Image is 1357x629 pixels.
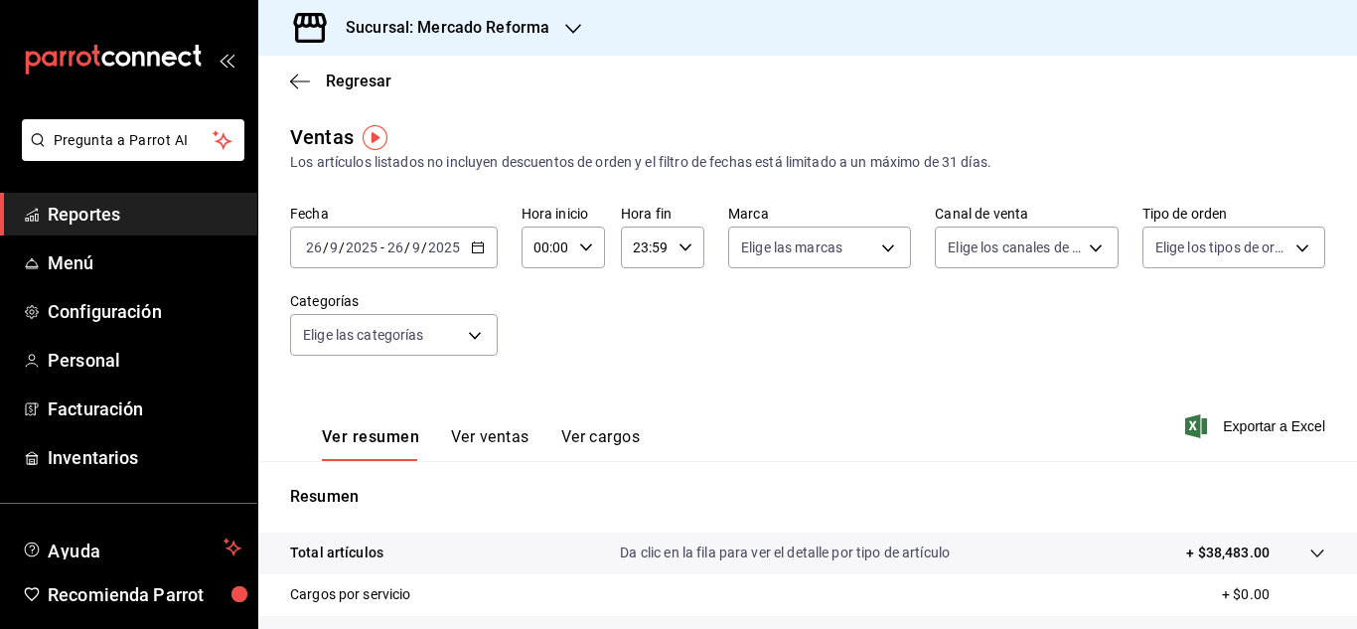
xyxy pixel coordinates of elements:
[404,239,410,255] span: /
[330,16,549,40] h3: Sucursal: Mercado Reforma
[48,536,216,559] span: Ayuda
[621,207,704,221] label: Hora fin
[290,72,391,90] button: Regresar
[326,72,391,90] span: Regresar
[1142,207,1325,221] label: Tipo de orden
[620,543,950,563] p: Da clic en la fila para ver el detalle por tipo de artículo
[48,395,241,422] span: Facturación
[290,207,498,221] label: Fecha
[329,239,339,255] input: --
[290,152,1325,173] div: Los artículos listados no incluyen descuentos de orden y el filtro de fechas está limitado a un m...
[323,239,329,255] span: /
[14,144,244,165] a: Pregunta a Parrot AI
[305,239,323,255] input: --
[290,294,498,308] label: Categorías
[48,298,241,325] span: Configuración
[22,119,244,161] button: Pregunta a Parrot AI
[380,239,384,255] span: -
[48,347,241,374] span: Personal
[561,427,641,461] button: Ver cargos
[1186,543,1270,563] p: + $38,483.00
[345,239,378,255] input: ----
[386,239,404,255] input: --
[339,239,345,255] span: /
[741,237,842,257] span: Elige las marcas
[48,201,241,228] span: Reportes
[290,122,354,152] div: Ventas
[421,239,427,255] span: /
[427,239,461,255] input: ----
[411,239,421,255] input: --
[322,427,419,461] button: Ver resumen
[1222,584,1325,605] p: + $0.00
[1155,237,1288,257] span: Elige los tipos de orden
[322,427,640,461] div: navigation tabs
[363,125,387,150] img: Tooltip marker
[48,249,241,276] span: Menú
[219,52,234,68] button: open_drawer_menu
[290,485,1325,509] p: Resumen
[948,237,1081,257] span: Elige los canales de venta
[54,130,214,151] span: Pregunta a Parrot AI
[522,207,605,221] label: Hora inicio
[451,427,529,461] button: Ver ventas
[935,207,1118,221] label: Canal de venta
[48,581,241,608] span: Recomienda Parrot
[1189,414,1325,438] button: Exportar a Excel
[290,584,411,605] p: Cargos por servicio
[303,325,424,345] span: Elige las categorías
[728,207,911,221] label: Marca
[48,444,241,471] span: Inventarios
[290,543,383,563] p: Total artículos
